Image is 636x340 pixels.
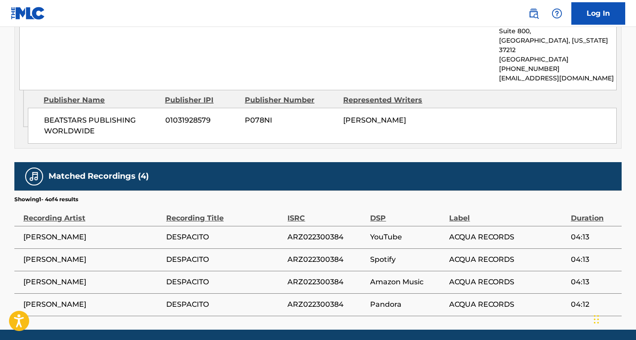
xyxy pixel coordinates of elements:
[571,299,617,310] span: 04:12
[449,254,566,265] span: ACQUA RECORDS
[287,254,366,265] span: ARZ022300384
[287,277,366,287] span: ARZ022300384
[591,297,636,340] iframe: Chat Widget
[552,8,562,19] img: help
[23,254,162,265] span: [PERSON_NAME]
[23,277,162,287] span: [PERSON_NAME]
[11,7,45,20] img: MLC Logo
[166,254,283,265] span: DESPACITO
[571,232,617,243] span: 04:13
[499,64,616,74] p: [PHONE_NUMBER]
[571,203,617,224] div: Duration
[499,36,616,55] p: [GEOGRAPHIC_DATA], [US_STATE] 37212
[499,55,616,64] p: [GEOGRAPHIC_DATA]
[343,95,435,106] div: Represented Writers
[245,115,336,126] span: P078NI
[166,277,283,287] span: DESPACITO
[528,8,539,19] img: search
[594,306,599,333] div: Drag
[287,232,366,243] span: ARZ022300384
[571,277,617,287] span: 04:13
[370,254,445,265] span: Spotify
[14,195,78,203] p: Showing 1 - 4 of 4 results
[23,203,162,224] div: Recording Artist
[287,203,366,224] div: ISRC
[370,232,445,243] span: YouTube
[44,95,158,106] div: Publisher Name
[370,299,445,310] span: Pandora
[571,2,625,25] a: Log In
[449,299,566,310] span: ACQUA RECORDS
[343,116,406,124] span: [PERSON_NAME]
[287,299,366,310] span: ARZ022300384
[23,299,162,310] span: [PERSON_NAME]
[44,115,159,137] span: BEATSTARS PUBLISHING WORLDWIDE
[449,277,566,287] span: ACQUA RECORDS
[548,4,566,22] div: Help
[449,232,566,243] span: ACQUA RECORDS
[370,277,445,287] span: Amazon Music
[166,203,283,224] div: Recording Title
[525,4,543,22] a: Public Search
[571,254,617,265] span: 04:13
[166,299,283,310] span: DESPACITO
[370,203,445,224] div: DSP
[166,232,283,243] span: DESPACITO
[49,171,149,181] h5: Matched Recordings (4)
[165,115,238,126] span: 01031928579
[165,95,238,106] div: Publisher IPI
[23,232,162,243] span: [PERSON_NAME]
[29,171,40,182] img: Matched Recordings
[499,74,616,83] p: [EMAIL_ADDRESS][DOMAIN_NAME]
[449,203,566,224] div: Label
[245,95,336,106] div: Publisher Number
